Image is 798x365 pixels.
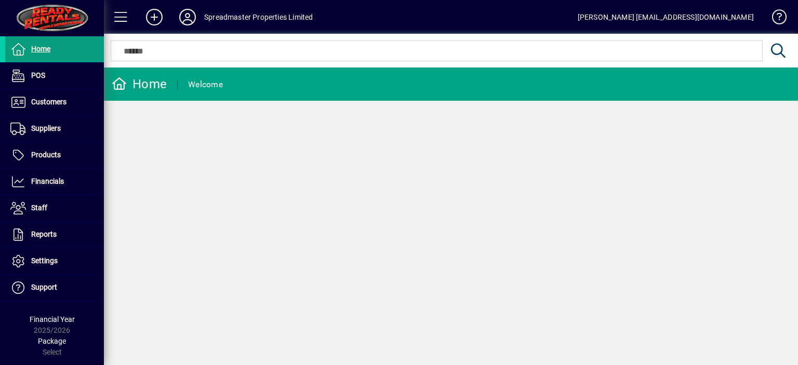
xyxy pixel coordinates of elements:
span: Financials [31,177,64,185]
span: Support [31,283,57,291]
span: Home [31,45,50,53]
a: Reports [5,222,104,248]
div: Home [112,76,167,92]
span: Reports [31,230,57,238]
span: Customers [31,98,66,106]
span: Suppliers [31,124,61,132]
span: Products [31,151,61,159]
span: Package [38,337,66,345]
span: Settings [31,256,58,265]
a: Knowledge Base [764,2,785,36]
span: Staff [31,204,47,212]
a: POS [5,63,104,89]
div: [PERSON_NAME] [EMAIL_ADDRESS][DOMAIN_NAME] [578,9,754,25]
button: Add [138,8,171,26]
a: Staff [5,195,104,221]
div: Welcome [188,76,223,93]
a: Products [5,142,104,168]
a: Suppliers [5,116,104,142]
span: POS [31,71,45,79]
div: Spreadmaster Properties Limited [204,9,313,25]
button: Profile [171,8,204,26]
span: Financial Year [30,315,75,323]
a: Support [5,275,104,301]
a: Customers [5,89,104,115]
a: Settings [5,248,104,274]
a: Financials [5,169,104,195]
